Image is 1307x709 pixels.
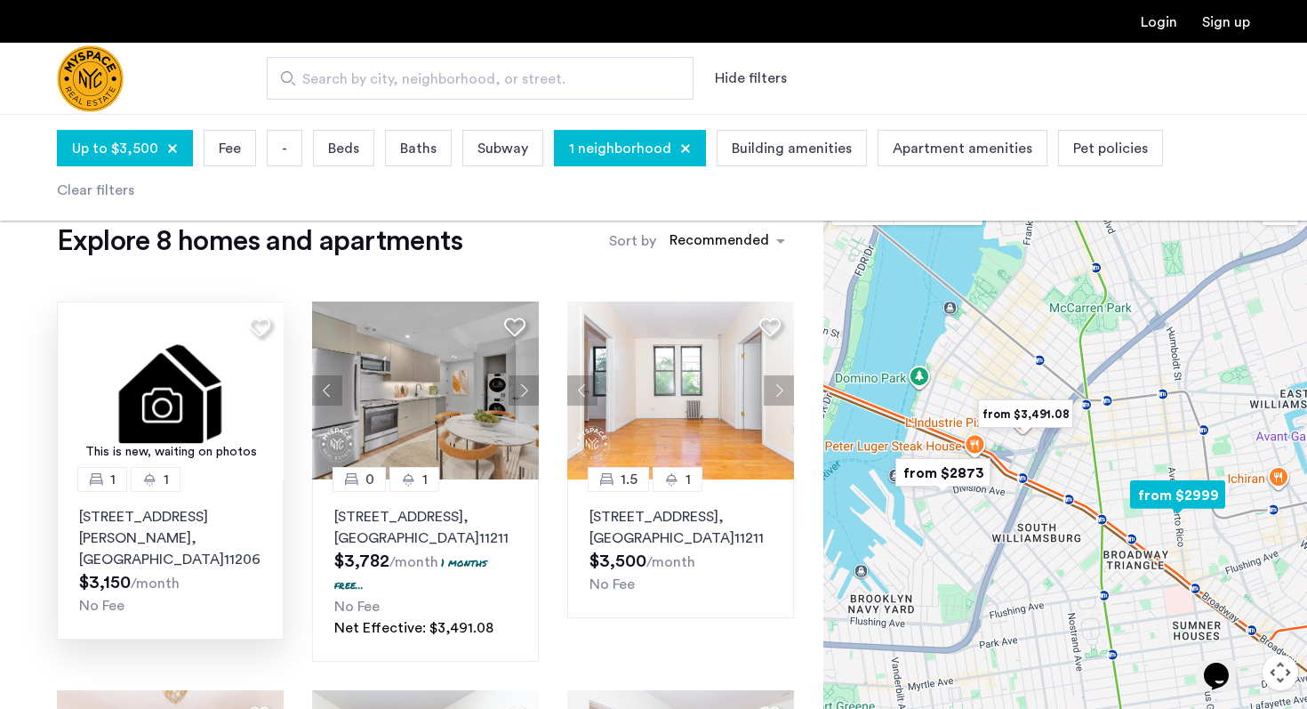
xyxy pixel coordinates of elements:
[764,375,794,406] button: Next apartment
[334,552,389,570] span: $3,782
[567,479,794,618] a: 1.51[STREET_ADDRESS], [GEOGRAPHIC_DATA]11211No Fee
[389,555,438,569] sub: /month
[589,506,772,549] p: [STREET_ADDRESS] 11211
[686,469,691,490] span: 1
[282,138,287,159] span: -
[661,225,794,257] ng-select: sort-apartment
[110,469,116,490] span: 1
[66,443,276,462] div: This is new, waiting on photos
[57,45,124,112] img: logo
[267,57,694,100] input: Apartment Search
[57,223,462,259] h1: Explore 8 homes and apartments
[131,576,180,591] sub: /month
[79,506,261,570] p: [STREET_ADDRESS][PERSON_NAME] 11206
[667,230,769,255] div: Recommended
[57,45,124,112] a: Cazamio Logo
[1197,638,1254,691] iframe: chat widget
[1123,475,1232,515] div: from $2999
[57,479,284,640] a: 11[STREET_ADDRESS][PERSON_NAME], [GEOGRAPHIC_DATA]11206No Fee
[715,68,787,89] button: Show or hide filters
[422,469,428,490] span: 1
[57,302,285,479] img: 3.gif
[1202,15,1250,29] a: Registration
[569,138,671,159] span: 1 neighborhood
[365,469,374,490] span: 0
[57,302,285,479] a: This is new, waiting on photos
[334,506,517,549] p: [STREET_ADDRESS] 11211
[164,469,169,490] span: 1
[312,479,539,662] a: 01[STREET_ADDRESS], [GEOGRAPHIC_DATA]112111 months free...No FeeNet Effective: $3,491.08
[312,375,342,406] button: Previous apartment
[334,621,493,635] span: Net Effective: $3,491.08
[1263,655,1298,690] button: Map camera controls
[509,375,539,406] button: Next apartment
[567,375,597,406] button: Previous apartment
[589,577,635,592] span: No Fee
[79,574,131,592] span: $3,150
[1141,15,1177,29] a: Login
[732,138,852,159] span: Building amenities
[589,552,646,570] span: $3,500
[72,138,158,159] span: Up to $3,500
[893,138,1032,159] span: Apartment amenities
[646,555,695,569] sub: /month
[328,138,359,159] span: Beds
[302,68,644,90] span: Search by city, neighborhood, or street.
[79,599,124,613] span: No Fee
[609,230,656,252] label: Sort by
[57,180,134,201] div: Clear filters
[334,600,380,614] span: No Fee
[400,138,437,159] span: Baths
[1073,138,1148,159] span: Pet policies
[621,469,637,490] span: 1.5
[477,138,528,159] span: Subway
[888,453,998,493] div: from $2873
[312,302,540,479] img: 1995_638575268748822459.jpeg
[567,302,795,479] img: af89ecc1-02ec-4b73-9198-5dcabcf3354e_638827431146613917.jpeg
[219,138,241,159] span: Fee
[971,394,1080,434] div: from $3,491.08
